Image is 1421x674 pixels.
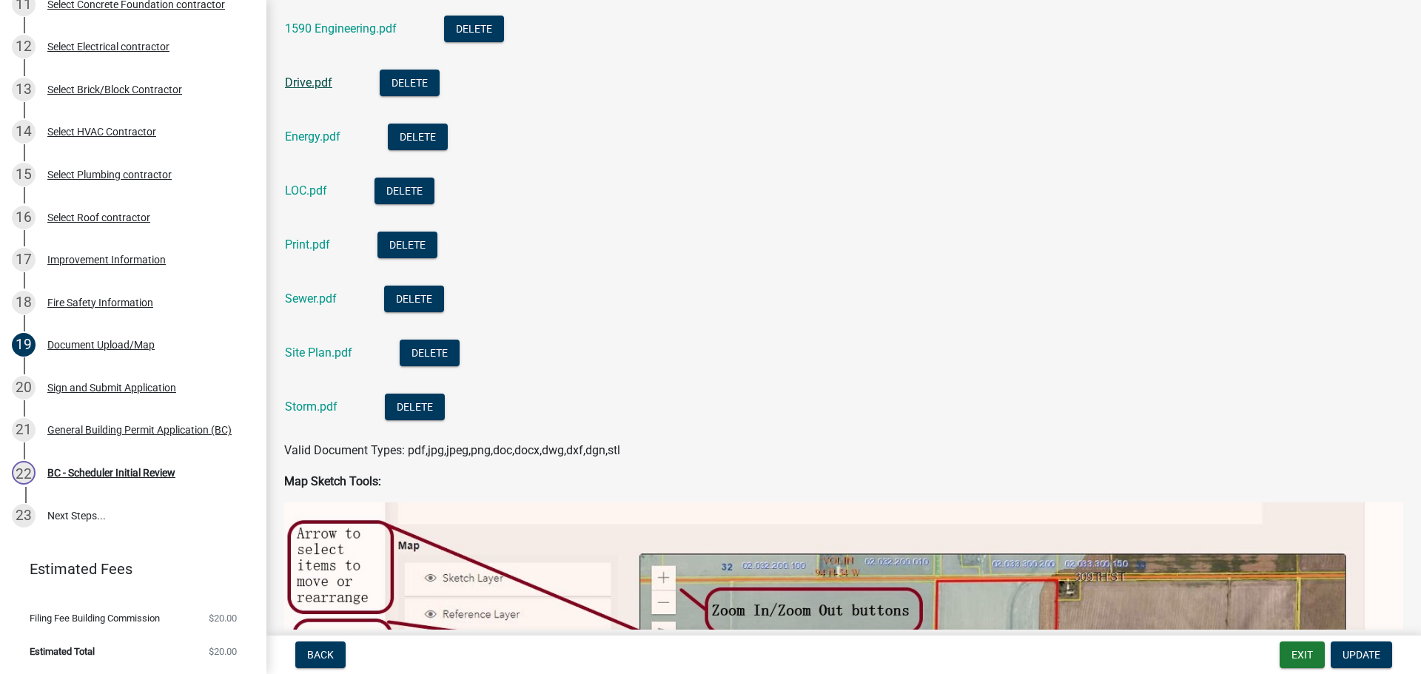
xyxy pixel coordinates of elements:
div: General Building Permit Application (BC) [47,425,232,435]
wm-modal-confirm: Delete Document [380,77,440,91]
button: Delete [384,286,444,312]
a: Site Plan.pdf [285,346,352,360]
a: Energy.pdf [285,129,340,144]
div: Select Electrical contractor [47,41,169,52]
button: Delete [385,394,445,420]
span: Back [307,649,334,661]
span: $20.00 [209,613,237,623]
div: Improvement Information [47,255,166,265]
wm-modal-confirm: Delete Document [400,347,460,361]
div: BC - Scheduler Initial Review [47,468,175,478]
wm-modal-confirm: Delete Document [384,293,444,307]
a: 1590 Engineering.pdf [285,21,397,36]
div: 16 [12,206,36,229]
a: Storm.pdf [285,400,337,414]
a: LOC.pdf [285,183,327,198]
span: $20.00 [209,647,237,656]
a: Estimated Fees [12,554,243,584]
div: Select Brick/Block Contractor [47,84,182,95]
div: Select Plumbing contractor [47,169,172,180]
a: Print.pdf [285,237,330,252]
button: Delete [374,178,434,204]
strong: Map Sketch Tools: [284,474,381,488]
div: 13 [12,78,36,101]
span: Filing Fee Building Commission [30,613,160,623]
div: 17 [12,248,36,272]
button: Delete [380,70,440,96]
button: Delete [400,340,460,366]
div: 22 [12,461,36,485]
div: 15 [12,163,36,186]
div: 19 [12,333,36,357]
button: Back [295,641,346,668]
div: 20 [12,376,36,400]
a: Sewer.pdf [285,291,337,306]
button: Exit [1280,641,1325,668]
span: Estimated Total [30,647,95,656]
div: Select Roof contractor [47,212,150,223]
span: Valid Document Types: pdf,jpg,jpeg,png,doc,docx,dwg,dxf,dgn,stl [284,443,620,457]
button: Delete [444,16,504,42]
div: Select HVAC Contractor [47,127,156,137]
div: Document Upload/Map [47,340,155,350]
a: Drive.pdf [285,75,332,90]
wm-modal-confirm: Delete Document [377,239,437,253]
div: 12 [12,35,36,58]
div: Sign and Submit Application [47,383,176,393]
span: Update [1343,649,1380,661]
div: 18 [12,291,36,314]
wm-modal-confirm: Delete Document [388,131,448,145]
wm-modal-confirm: Delete Document [374,185,434,199]
button: Delete [377,232,437,258]
div: 21 [12,418,36,442]
button: Update [1331,641,1392,668]
wm-modal-confirm: Delete Document [385,401,445,415]
wm-modal-confirm: Delete Document [444,23,504,37]
div: 23 [12,504,36,528]
button: Delete [388,124,448,150]
div: 14 [12,120,36,144]
div: Fire Safety Information [47,297,153,308]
